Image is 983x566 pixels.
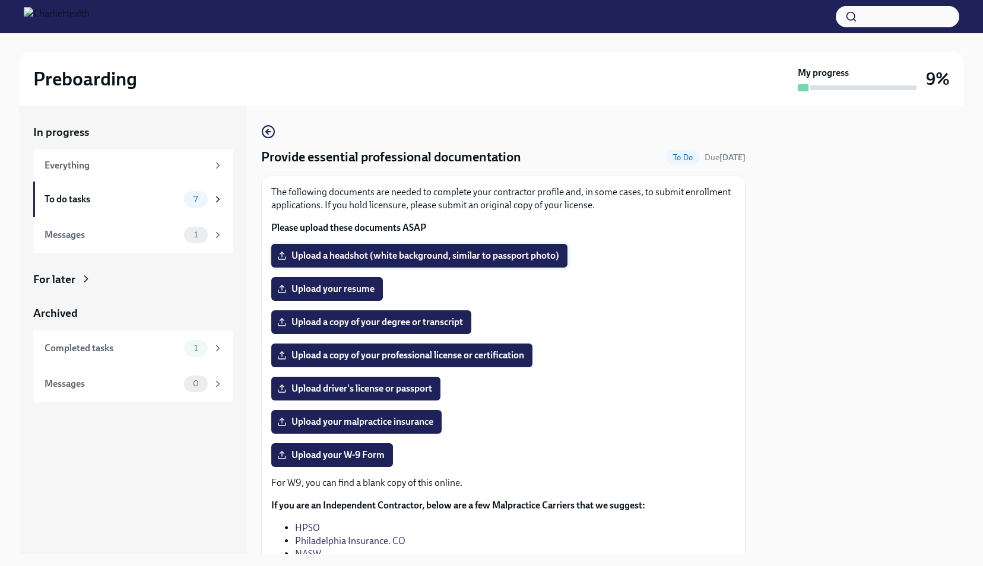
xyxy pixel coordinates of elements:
label: Upload your malpractice insurance [271,410,442,434]
a: Philadelphia Insurance. CO [295,535,405,546]
span: Upload a copy of your degree or transcript [280,316,463,328]
span: 0 [186,379,206,388]
div: To do tasks [45,193,179,206]
p: The following documents are needed to complete your contractor profile and, in some cases, to sub... [271,186,735,212]
img: CharlieHealth [24,7,90,26]
span: 1 [187,344,205,352]
span: Upload driver's license or passport [280,383,432,395]
div: Everything [45,159,208,172]
p: For W9, you can find a blank copy of this online. [271,476,735,489]
strong: My progress [798,66,849,80]
span: Upload your W-9 Form [280,449,385,461]
label: Upload a copy of your professional license or certification [271,344,532,367]
span: Upload your malpractice insurance [280,416,433,428]
label: Upload a copy of your degree or transcript [271,310,471,334]
div: Messages [45,377,179,390]
h3: 9% [926,68,950,90]
span: Upload a copy of your professional license or certification [280,349,524,361]
div: Completed tasks [45,342,179,355]
a: Archived [33,306,233,321]
label: Upload your W-9 Form [271,443,393,467]
a: Completed tasks1 [33,330,233,366]
a: NASW [295,548,321,559]
div: For later [33,272,75,287]
span: Upload your resume [280,283,375,295]
label: Upload a headshot (white background, similar to passport photo) [271,244,567,268]
label: Upload your resume [271,277,383,301]
span: To Do [666,153,700,162]
a: In progress [33,125,233,140]
a: For later [33,272,233,287]
span: Due [705,152,746,163]
a: To do tasks7 [33,182,233,217]
span: 7 [186,195,205,203]
h2: Preboarding [33,67,137,91]
span: Upload a headshot (white background, similar to passport photo) [280,250,559,262]
strong: If you are an Independent Contractor, below are a few Malpractice Carriers that we suggest: [271,500,645,511]
a: Messages0 [33,366,233,402]
a: Everything [33,150,233,182]
label: Upload driver's license or passport [271,377,440,400]
a: HPSO [295,522,320,533]
span: August 20th, 2025 09:00 [705,152,746,163]
strong: [DATE] [719,152,746,163]
span: 1 [187,230,205,239]
div: Messages [45,228,179,241]
h4: Provide essential professional documentation [261,148,521,166]
a: Messages1 [33,217,233,253]
strong: Please upload these documents ASAP [271,222,426,233]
